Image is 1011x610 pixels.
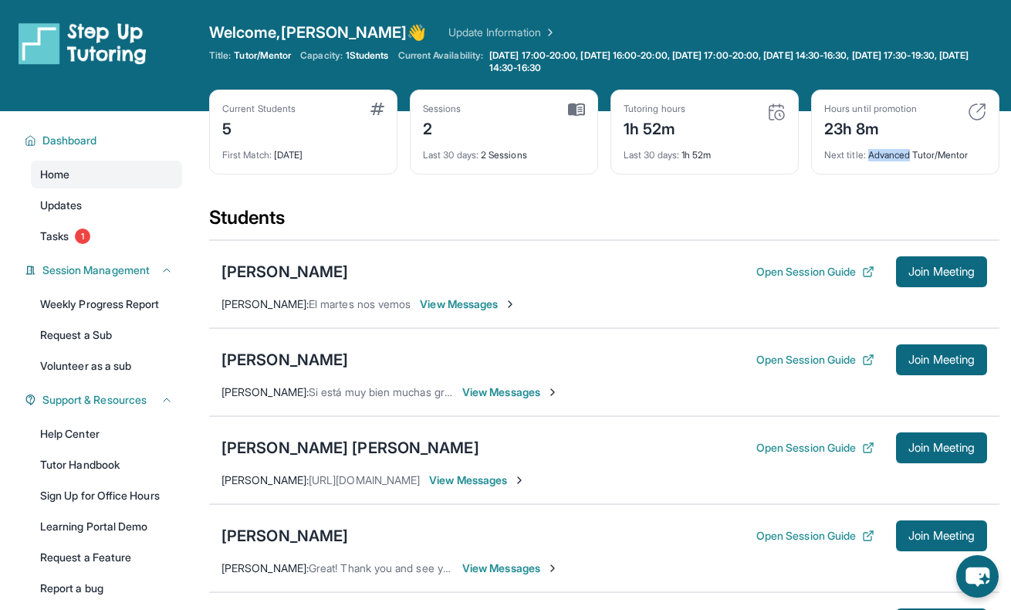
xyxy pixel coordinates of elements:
span: Tutor/Mentor [234,49,291,62]
div: 1h 52m [624,115,685,140]
a: Tutor Handbook [31,451,182,479]
span: Si está muy bien muchas gracias [309,385,468,398]
a: Report a bug [31,574,182,602]
span: Welcome, [PERSON_NAME] 👋 [209,22,427,43]
span: Great! Thank you and see you in a bit. [309,561,493,574]
a: Weekly Progress Report [31,290,182,318]
span: Last 30 days : [624,149,679,161]
img: logo [19,22,147,65]
span: El martes nos vemos [309,297,411,310]
span: Join Meeting [908,355,975,364]
span: Join Meeting [908,443,975,452]
img: Chevron-Right [546,386,559,398]
div: Students [209,205,999,239]
span: Title: [209,49,231,62]
div: 23h 8m [824,115,917,140]
button: Open Session Guide [756,440,874,456]
span: Home [40,167,69,182]
button: Dashboard [36,133,173,148]
span: Tasks [40,229,69,244]
span: Next title : [824,149,866,161]
button: Open Session Guide [756,352,874,368]
a: [DATE] 17:00-20:00, [DATE] 16:00-20:00, [DATE] 17:00-20:00, [DATE] 14:30-16:30, [DATE] 17:30-19:3... [486,49,999,74]
div: [PERSON_NAME] [221,525,348,547]
a: Update Information [448,25,556,40]
img: card [968,103,986,121]
a: Learning Portal Demo [31,513,182,541]
a: Request a Sub [31,321,182,349]
div: [PERSON_NAME] [221,349,348,371]
button: Join Meeting [896,256,987,287]
button: chat-button [956,555,999,598]
span: View Messages [462,561,559,576]
span: 1 Students [346,49,389,62]
span: [PERSON_NAME] : [221,473,309,486]
div: 2 [423,115,462,140]
div: 2 Sessions [423,140,585,161]
div: 1h 52m [624,140,786,161]
a: Tasks1 [31,222,182,250]
button: Support & Resources [36,392,173,408]
a: Home [31,161,182,188]
a: Help Center [31,420,182,448]
img: Chevron-Right [513,474,526,486]
img: Chevron Right [541,25,556,40]
span: Last 30 days : [423,149,478,161]
div: Current Students [222,103,296,115]
div: [PERSON_NAME] [221,261,348,283]
div: Sessions [423,103,462,115]
img: Chevron-Right [504,298,516,310]
div: [DATE] [222,140,384,161]
button: Join Meeting [896,432,987,463]
button: Open Session Guide [756,528,874,544]
button: Open Session Guide [756,264,874,280]
span: Session Management [42,263,150,278]
span: Support & Resources [42,392,147,408]
span: Updates [40,198,83,213]
img: card [767,103,786,121]
button: Join Meeting [896,344,987,375]
a: Volunteer as a sub [31,352,182,380]
span: Join Meeting [908,531,975,541]
span: [PERSON_NAME] : [221,385,309,398]
span: Dashboard [42,133,97,148]
div: [PERSON_NAME] [PERSON_NAME] [221,437,479,459]
span: Join Meeting [908,267,975,276]
img: card [370,103,384,115]
button: Join Meeting [896,520,987,551]
div: Advanced Tutor/Mentor [824,140,986,161]
span: Current Availability: [398,49,483,74]
span: Capacity: [300,49,343,62]
button: Session Management [36,263,173,278]
a: Sign Up for Office Hours [31,482,182,510]
span: 1 [75,229,90,244]
span: View Messages [429,473,526,488]
span: View Messages [462,385,559,400]
span: [URL][DOMAIN_NAME] [309,473,420,486]
img: Chevron-Right [546,562,559,574]
span: [PERSON_NAME] : [221,561,309,574]
span: [DATE] 17:00-20:00, [DATE] 16:00-20:00, [DATE] 17:00-20:00, [DATE] 14:30-16:30, [DATE] 17:30-19:3... [489,49,996,74]
div: 5 [222,115,296,140]
div: Tutoring hours [624,103,685,115]
div: Hours until promotion [824,103,917,115]
span: First Match : [222,149,272,161]
span: [PERSON_NAME] : [221,297,309,310]
a: Request a Feature [31,544,182,571]
span: View Messages [420,297,516,312]
img: card [568,103,585,117]
a: Updates [31,191,182,219]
